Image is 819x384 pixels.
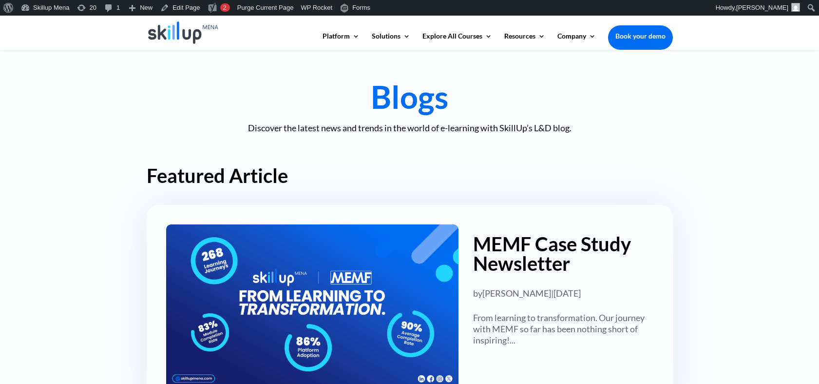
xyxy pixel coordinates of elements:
a: MEMF Case Study Newsletter [473,232,631,275]
span: [DATE] [553,288,581,299]
a: Platform [323,33,360,49]
a: [PERSON_NAME] [482,288,551,299]
p: From learning to transformation. Our journey with MEMF so far has been nothing short of inspiring... [473,312,653,346]
a: Explore All Courses [422,33,492,49]
p: by | [458,278,653,299]
iframe: Chat Widget [770,337,819,384]
a: Book your demo [608,25,673,47]
p: Discover the latest news and trends in the world of e-learning with SkillUp’s L&D blog. [147,122,673,134]
h1: Blogs [147,81,673,118]
span: 2 [223,4,227,11]
span: [PERSON_NAME] [736,4,788,11]
a: Solutions [372,33,410,49]
a: Resources [504,33,545,49]
img: Skillup Mena [148,21,219,44]
a: Company [557,33,596,49]
h2: Featured Article [147,166,673,190]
